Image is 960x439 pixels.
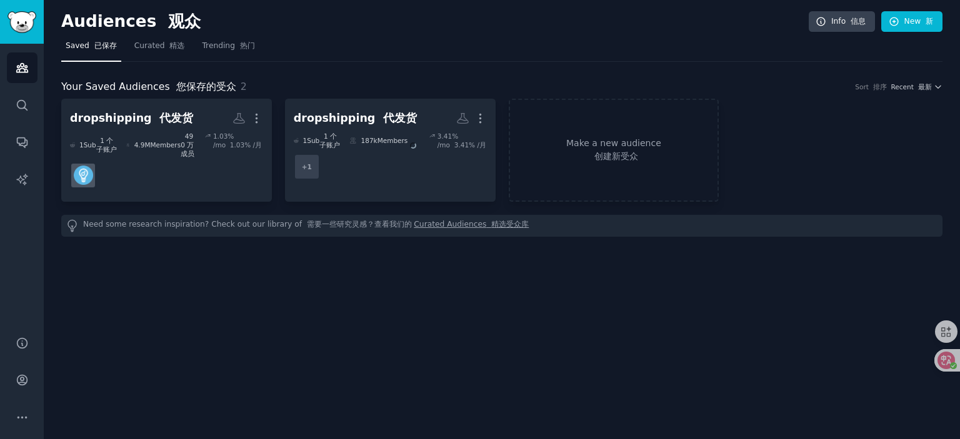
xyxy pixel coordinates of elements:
a: Make a new audience 创建新受众 [509,99,719,202]
font: 信息 [851,17,866,26]
a: Trending 热门 [197,36,259,62]
font: 精选 [169,41,184,50]
a: Curated 精选 [130,36,189,62]
a: Curated Audiences 精选受众库 [414,219,529,232]
a: New 新 [881,11,942,32]
font: 代发货 [159,112,193,124]
a: dropshipping 代发货1Sub 1 个子账户4.9MMembers 490 万成员1.03% /mo 1.03% /月Entrepreneur [61,99,272,202]
div: 1 Sub [294,132,341,149]
font: 创建新受众 [594,151,638,161]
font: 1 个子账户 [96,137,117,153]
font: 排序 [873,83,887,91]
div: Need some research inspiration? Check out our library of [61,215,942,237]
a: Saved 已保存 [61,36,121,62]
font: 1 个子账户 [319,132,340,149]
div: dropshipping [70,111,193,126]
img: Entrepreneur [74,165,93,185]
font: 精选受众库 [491,220,529,229]
font: 热门 [240,41,255,50]
div: 1 Sub [70,132,117,158]
img: GummySearch logo [7,11,36,33]
div: 3.41 % /mo [437,132,487,149]
font: 1.03% /月 [230,141,262,149]
span: 2 [241,81,247,92]
font: 需要一些研究灵感？查看我们的 [307,220,412,229]
font: 代发货 [383,112,417,124]
font: 3.41% /月 [454,141,486,149]
font: 最新 [918,83,932,91]
font: 490 万成员 [181,132,194,157]
div: 1.03 % /mo [213,132,263,158]
span: Recent [891,82,932,91]
span: Saved [66,41,117,52]
font: 您保存的受众 [176,81,236,92]
div: Sort [855,82,886,91]
div: + 1 [294,154,320,180]
span: Trending [202,41,254,52]
font: 新 [926,17,933,26]
a: dropshipping 代发货1Sub 1 个子账户187kMembers 3.41% /mo 3.41% /月+1 [285,99,496,202]
a: Info 信息 [809,11,875,32]
button: Recent 最新 [891,82,942,91]
div: dropshipping [294,111,417,126]
font: 观众 [168,12,201,31]
span: Curated [134,41,185,52]
h2: Audiences [61,12,809,32]
span: Your Saved Audiences [61,79,236,95]
div: 4.9M Members [126,132,196,158]
font: 已保存 [94,41,117,50]
div: 187k Members [349,132,421,149]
